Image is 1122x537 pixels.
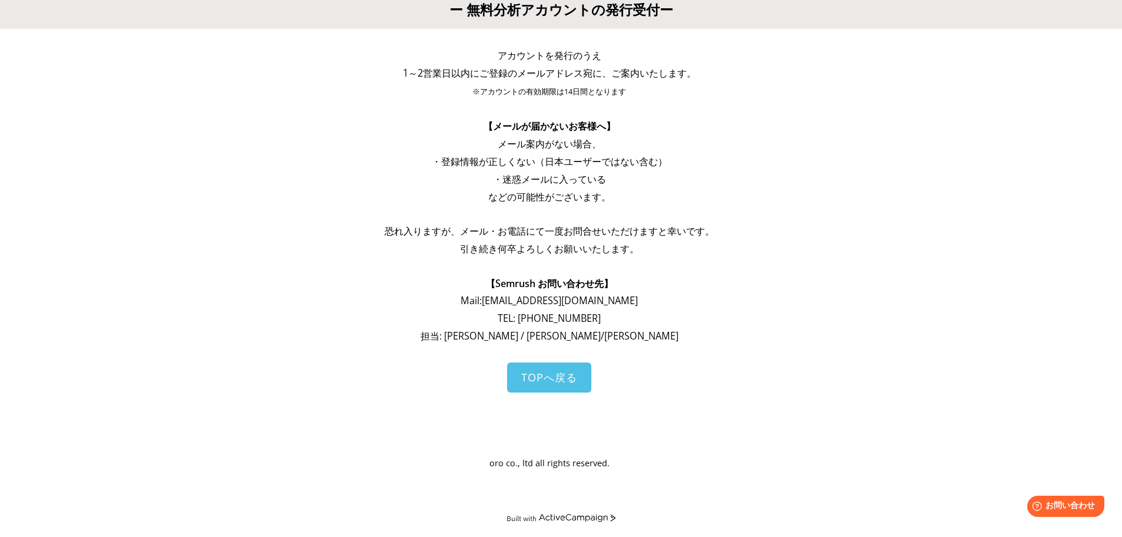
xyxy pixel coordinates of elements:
[486,277,613,290] span: 【Semrush お問い合わせ先】
[461,294,638,307] span: Mail: [EMAIL_ADDRESS][DOMAIN_NAME]
[432,155,667,168] span: ・登録情報が正しくない（日本ユーザーではない含む）
[385,225,714,238] span: 恐れ入りますが、メール・お電話にて一度お問合せいただけますと幸いです。
[493,173,606,186] span: ・迷惑メールに入っている
[507,363,591,393] a: TOPへ戻る
[1017,491,1109,524] iframe: Help widget launcher
[521,370,577,384] span: TOPへ戻る
[507,513,537,522] div: Built with
[421,330,679,342] span: 担当: [PERSON_NAME] / [PERSON_NAME]/[PERSON_NAME]
[403,67,696,80] span: 1～2営業日以内にご登録のメールアドレス宛に、ご案内いたします。
[472,87,626,97] span: ※アカウントの有効期限は14日間となります
[498,312,601,325] span: TEL: [PHONE_NUMBER]
[460,242,639,255] span: 引き続き何卒よろしくお願いいたします。
[488,190,611,203] span: などの可能性がございます。
[498,137,601,150] span: メール案内がない場合、
[498,49,601,62] span: アカウントを発行のうえ
[484,120,615,133] span: 【メールが届かないお客様へ】
[489,457,610,469] span: oro co., ltd all rights reserved.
